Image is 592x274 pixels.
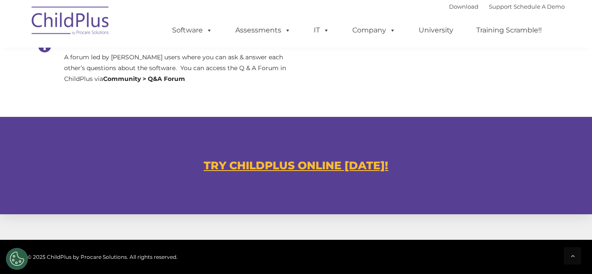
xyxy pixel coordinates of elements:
[27,254,178,260] span: © 2025 ChildPlus by Procare Solutions. All rights reserved.
[410,22,462,39] a: University
[64,52,289,84] p: A forum led by [PERSON_NAME] users where you can ask & answer each other’s questions about the so...
[468,22,550,39] a: Training Scramble!!
[305,22,338,39] a: IT
[227,22,299,39] a: Assessments
[489,3,512,10] a: Support
[344,22,404,39] a: Company
[163,22,221,39] a: Software
[103,75,185,83] strong: Community > Q&A Forum
[204,159,388,172] a: TRY CHILDPLUS ONLINE [DATE]!
[449,3,565,10] font: |
[6,248,28,270] button: Cookies Settings
[549,232,592,274] iframe: Chat Widget
[449,3,478,10] a: Download
[27,0,114,44] img: ChildPlus by Procare Solutions
[514,3,565,10] a: Schedule A Demo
